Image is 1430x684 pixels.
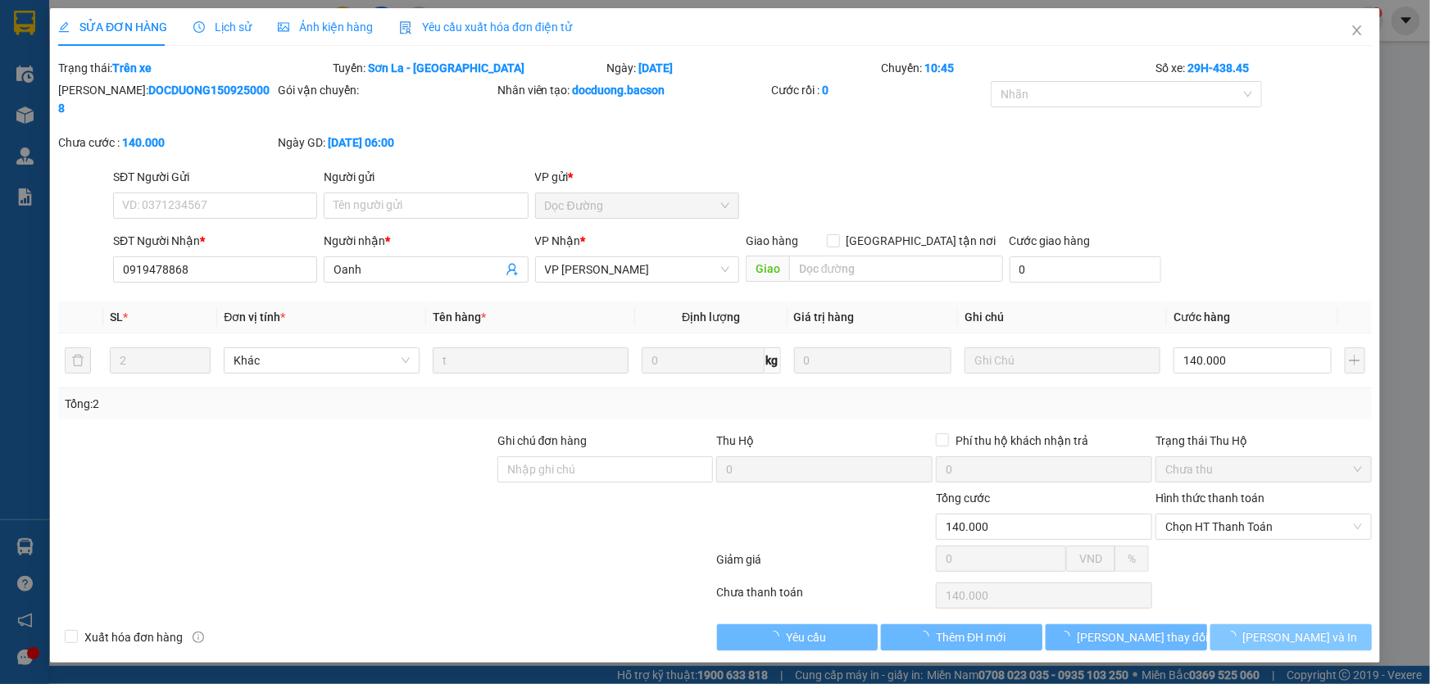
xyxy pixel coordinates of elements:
[786,628,826,646] span: Yêu cầu
[122,136,165,149] b: 140.000
[924,61,954,75] b: 10:45
[535,168,739,186] div: VP gửi
[324,232,528,250] div: Người nhận
[717,624,878,650] button: Yêu cầu
[965,347,1160,374] input: Ghi Chú
[949,432,1095,450] span: Phí thu hộ khách nhận trả
[535,234,581,247] span: VP Nhận
[918,631,936,642] span: loading
[224,310,285,324] span: Đơn vị tính
[65,395,552,413] div: Tổng: 2
[746,234,798,247] span: Giao hàng
[112,61,152,75] b: Trên xe
[1154,59,1373,77] div: Số xe:
[1077,628,1208,646] span: [PERSON_NAME] thay đổi
[639,61,674,75] b: [DATE]
[193,20,252,34] span: Lịch sử
[794,310,855,324] span: Giá trị hàng
[765,347,781,374] span: kg
[1010,256,1161,283] input: Cước giao hàng
[58,81,275,117] div: [PERSON_NAME]:
[545,193,729,218] span: Dọc Đường
[768,631,786,642] span: loading
[58,21,70,33] span: edit
[573,84,665,97] b: docduong.bacson
[794,347,952,374] input: 0
[789,256,1003,282] input: Dọc đường
[234,348,410,373] span: Khác
[936,491,990,505] span: Tổng cước
[1334,8,1380,54] button: Close
[716,434,754,447] span: Thu Hộ
[771,81,987,99] div: Cước rồi :
[113,232,317,250] div: SĐT Người Nhận
[506,263,519,276] span: user-add
[715,583,935,612] div: Chưa thanh toán
[1165,514,1362,539] span: Chọn HT Thanh Toán
[1243,628,1358,646] span: [PERSON_NAME] và In
[368,61,524,75] b: Sơn La - [GEOGRAPHIC_DATA]
[936,628,1006,646] span: Thêm ĐH mới
[840,232,1003,250] span: [GEOGRAPHIC_DATA] tận nơi
[78,628,189,646] span: Xuất hóa đơn hàng
[1345,347,1365,374] button: plus
[497,434,588,447] label: Ghi chú đơn hàng
[606,59,880,77] div: Ngày:
[1155,491,1264,505] label: Hình thức thanh toán
[1351,24,1364,37] span: close
[399,21,412,34] img: icon
[497,81,769,99] div: Nhân viên tạo:
[822,84,828,97] b: 0
[1010,234,1091,247] label: Cước giao hàng
[545,257,729,282] span: VP Thanh Xuân
[58,134,275,152] div: Chưa cước :
[746,256,789,282] span: Giao
[65,347,91,374] button: delete
[278,134,494,152] div: Ngày GD:
[1187,61,1249,75] b: 29H-438.45
[193,632,204,643] span: info-circle
[1046,624,1207,650] button: [PERSON_NAME] thay đổi
[110,310,123,324] span: SL
[278,21,289,33] span: picture
[958,301,1167,333] th: Ghi chú
[278,81,494,99] div: Gói vận chuyển:
[682,310,740,324] span: Định lượng
[328,136,394,149] b: [DATE] 06:00
[497,456,714,482] input: Ghi chú đơn hàng
[58,84,270,115] b: DOCDUONG1509250008
[879,59,1154,77] div: Chuyến:
[193,21,205,33] span: clock-circle
[1059,631,1077,642] span: loading
[1155,432,1372,450] div: Trạng thái Thu Hộ
[57,59,331,77] div: Trạng thái:
[1128,552,1136,565] span: %
[58,20,167,34] span: SỬA ĐƠN HÀNG
[1225,631,1243,642] span: loading
[1079,552,1102,565] span: VND
[433,310,486,324] span: Tên hàng
[881,624,1042,650] button: Thêm ĐH mới
[324,168,528,186] div: Người gửi
[1174,310,1230,324] span: Cước hàng
[715,550,935,579] div: Giảm giá
[1210,624,1372,650] button: [PERSON_NAME] và In
[399,20,572,34] span: Yêu cầu xuất hóa đơn điện tử
[278,20,373,34] span: Ảnh kiện hàng
[331,59,606,77] div: Tuyến:
[1165,457,1362,482] span: Chưa thu
[433,347,629,374] input: VD: Bàn, Ghế
[113,168,317,186] div: SĐT Người Gửi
